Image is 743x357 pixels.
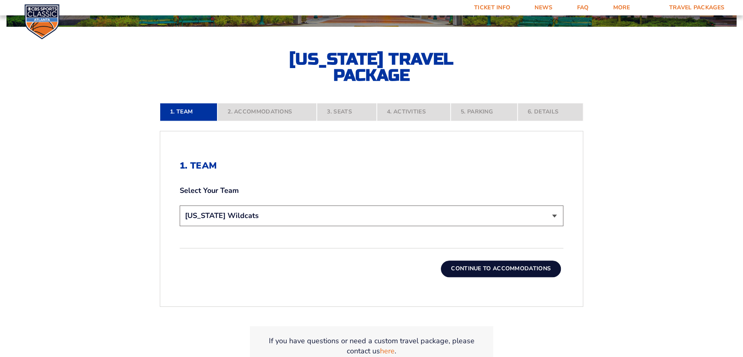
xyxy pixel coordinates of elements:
[180,186,563,196] label: Select Your Team
[441,261,561,277] button: Continue To Accommodations
[180,160,563,171] h2: 1. Team
[380,346,395,356] a: here
[24,4,60,39] img: CBS Sports Classic
[282,51,461,83] h2: [US_STATE] Travel Package
[260,336,483,356] p: If you have questions or need a custom travel package, please contact us .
